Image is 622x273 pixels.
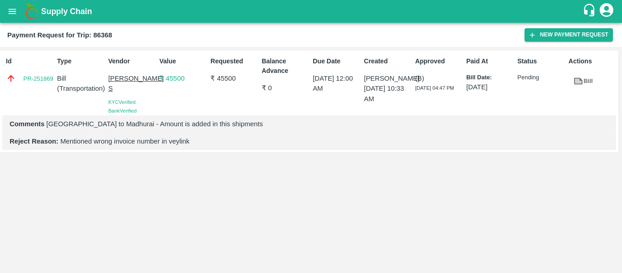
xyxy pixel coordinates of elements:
p: ₹ 45500 [210,73,258,83]
p: Created [364,57,411,66]
div: account of current user [598,2,615,21]
p: ₹ 45500 [159,73,207,83]
b: Supply Chain [41,7,92,16]
p: Due Date [313,57,360,66]
span: [DATE] 04:47 PM [415,85,454,91]
span: Bank Verified [108,108,137,113]
p: Approved [415,57,463,66]
p: ( Transportation ) [57,83,104,93]
a: Bill [569,73,598,89]
p: [DATE] 10:33 AM [364,83,411,104]
p: Status [517,57,565,66]
p: Type [57,57,104,66]
p: Mentioned wrong invoice number in veylink [10,136,609,146]
p: Vendor [108,57,156,66]
p: Bill Date: [466,73,514,82]
p: [PERSON_NAME] [364,73,411,83]
p: Balance Advance [262,57,309,76]
p: [PERSON_NAME] S [108,73,156,94]
button: New Payment Request [525,28,613,41]
p: [DATE] [466,82,514,92]
div: customer-support [582,3,598,20]
b: Comments [10,120,45,128]
b: Reject Reason: [10,138,58,145]
a: Supply Chain [41,5,582,18]
p: Actions [569,57,616,66]
p: Id [6,57,53,66]
p: [GEOGRAPHIC_DATA] to Madhurai - Amount is added in this shipments [10,119,609,129]
p: [DATE] 12:00 AM [313,73,360,94]
p: (B) [415,73,463,83]
p: Requested [210,57,258,66]
p: ₹ 0 [262,83,309,93]
p: Bill [57,73,104,83]
p: Paid At [466,57,514,66]
p: Value [159,57,207,66]
b: Payment Request for Trip: 86368 [7,31,112,39]
p: Pending [517,73,565,82]
a: PR-251869 [23,74,53,83]
button: open drawer [2,1,23,22]
img: logo [23,2,41,21]
span: KYC Verified [108,99,136,105]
